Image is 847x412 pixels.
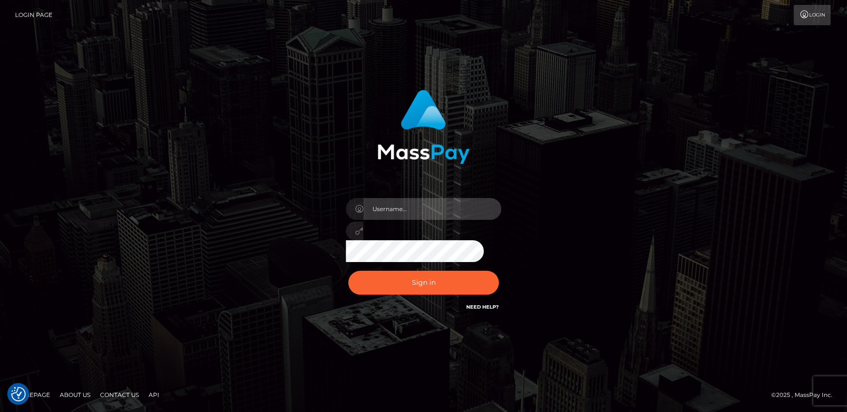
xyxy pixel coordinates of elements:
a: Login [794,5,830,25]
a: Need Help? [466,304,499,310]
a: Login Page [15,5,52,25]
button: Consent Preferences [11,387,26,401]
a: About Us [56,387,94,402]
a: Contact Us [96,387,143,402]
button: Sign in [348,271,499,295]
a: Homepage [11,387,54,402]
img: Revisit consent button [11,387,26,401]
img: MassPay Login [377,90,470,164]
input: Username... [363,198,501,220]
div: © 2025 , MassPay Inc. [771,390,840,400]
a: API [145,387,163,402]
